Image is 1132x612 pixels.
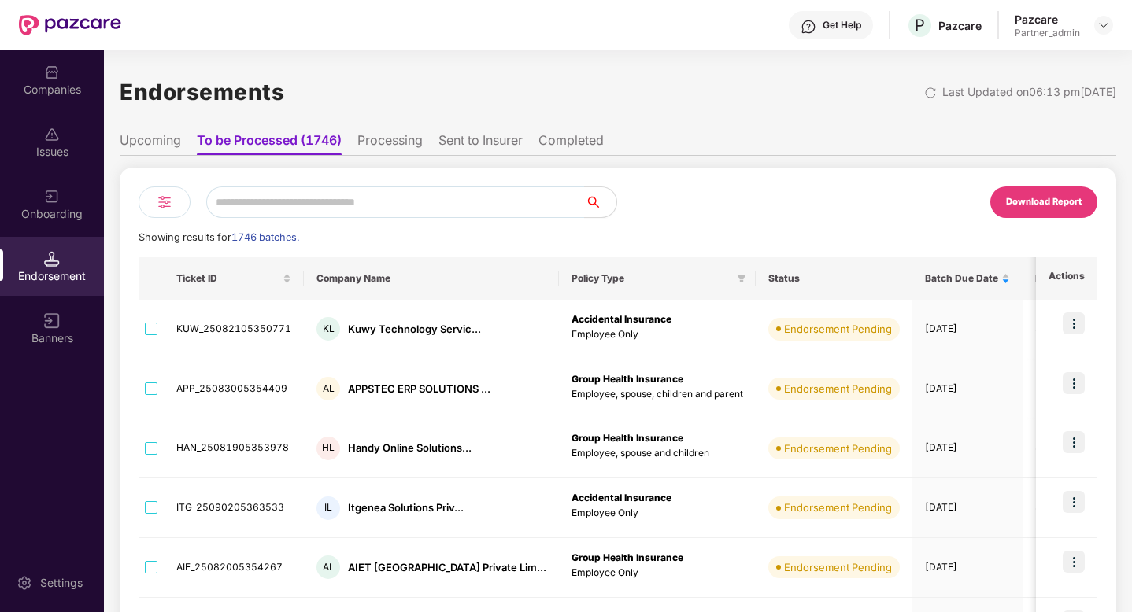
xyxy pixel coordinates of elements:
[438,132,523,155] li: Sent to Insurer
[164,257,304,300] th: Ticket ID
[231,231,299,243] span: 1746 batches.
[304,257,559,300] th: Company Name
[164,418,304,478] td: HAN_25081905353978
[19,15,121,35] img: New Pazcare Logo
[784,381,892,396] div: Endorsement Pending
[316,437,340,460] div: HL
[538,132,604,155] li: Completed
[17,575,32,591] img: svg+xml;base64,PHN2ZyBpZD0iU2V0dGluZy0yMHgyMCIgeG1sbnM9Imh0dHA6Ly93d3cudzMub3JnLzIwMDAvc3ZnIiB3aW...
[348,560,546,575] div: AIET [GEOGRAPHIC_DATA] Private Lim...
[348,382,490,396] div: APPSTEC ERP SOLUTIONS ...
[737,274,746,283] span: filter
[164,478,304,538] td: ITG_25090205363533
[44,251,60,267] img: svg+xml;base64,PHN2ZyB3aWR0aD0iMTQuNSIgaGVpZ2h0PSIxNC41IiB2aWV3Qm94PSIwIDAgMTYgMTYiIGZpbGw9Im5vbm...
[572,387,743,402] p: Employee, spouse, children and parent
[120,132,181,155] li: Upcoming
[44,189,60,205] img: svg+xml;base64,PHN2ZyB3aWR0aD0iMjAiIGhlaWdodD0iMjAiIHZpZXdCb3g9IjAgMCAyMCAyMCIgZmlsbD0ibm9uZSIgeG...
[572,492,671,503] b: Accidental Insurance
[784,321,892,337] div: Endorsement Pending
[1063,491,1085,513] img: icon
[938,18,982,33] div: Pazcare
[44,65,60,80] img: svg+xml;base64,PHN2ZyBpZD0iQ29tcGFuaWVzIiB4bWxucz0iaHR0cDovL3d3dy53My5vcmcvMjAwMC9zdmciIHdpZHRoPS...
[1063,551,1085,573] img: icon
[912,359,1023,419] td: [DATE]
[823,19,861,31] div: Get Help
[1035,560,1090,575] div: 5
[44,313,60,329] img: svg+xml;base64,PHN2ZyB3aWR0aD0iMTYiIGhlaWdodD0iMTYiIHZpZXdCb3g9IjAgMCAxNiAxNiIgZmlsbD0ibm9uZSIgeG...
[572,551,683,563] b: Group Health Insurance
[912,538,1023,598] td: [DATE]
[925,272,998,285] span: Batch Due Date
[784,441,892,456] div: Endorsement Pending
[357,132,423,155] li: Processing
[164,538,304,598] td: AIE_25082005354267
[1035,500,1090,515] div: 3
[176,272,279,285] span: Ticket ID
[164,300,304,359] td: KUW_25082105350771
[348,500,464,515] div: Itgenea Solutions Priv...
[139,231,299,243] span: Showing results for
[348,441,472,455] div: Handy Online Solutions...
[164,359,304,419] td: APP_25083005354409
[912,300,1023,359] td: [DATE]
[801,19,816,35] img: svg+xml;base64,PHN2ZyBpZD0iSGVscC0zMngzMiIgeG1sbnM9Imh0dHA6Ly93d3cudzMub3JnLzIwMDAvc3ZnIiB3aWR0aD...
[1015,27,1080,39] div: Partner_admin
[1015,12,1080,27] div: Pazcare
[1036,257,1097,300] th: Actions
[1097,19,1110,31] img: svg+xml;base64,PHN2ZyBpZD0iRHJvcGRvd24tMzJ4MzIiIHhtbG5zPSJodHRwOi8vd3d3LnczLm9yZy8yMDAwL3N2ZyIgd2...
[1035,322,1090,337] div: 39
[572,506,743,521] p: Employee Only
[572,373,683,385] b: Group Health Insurance
[1035,382,1090,396] div: 1
[572,446,743,461] p: Employee, spouse and children
[912,418,1023,478] td: [DATE]
[915,16,925,35] span: P
[316,555,340,579] div: AL
[1006,195,1082,209] div: Download Report
[784,559,892,575] div: Endorsement Pending
[584,186,617,218] button: search
[348,322,481,337] div: Kuwy Technology Servic...
[784,500,892,515] div: Endorsement Pending
[316,317,340,341] div: KL
[572,432,683,444] b: Group Health Insurance
[734,269,749,288] span: filter
[1063,372,1085,394] img: icon
[572,313,671,325] b: Accidental Insurance
[924,87,937,99] img: svg+xml;base64,PHN2ZyBpZD0iUmVsb2FkLTMyeDMyIiB4bWxucz0iaHR0cDovL3d3dy53My5vcmcvMjAwMC9zdmciIHdpZH...
[1035,441,1090,455] div: 36
[44,127,60,142] img: svg+xml;base64,PHN2ZyBpZD0iSXNzdWVzX2Rpc2FibGVkIiB4bWxucz0iaHR0cDovL3d3dy53My5vcmcvMjAwMC9zdmciIH...
[120,75,284,109] h1: Endorsements
[1063,431,1085,453] img: icon
[572,566,743,581] p: Employee Only
[316,377,340,400] div: AL
[584,196,616,208] span: search
[942,83,1116,101] div: Last Updated on 06:13 pm[DATE]
[1023,257,1103,300] th: No. Of Lives
[197,132,342,155] li: To be Processed (1746)
[35,575,87,591] div: Settings
[316,496,340,520] div: IL
[1063,312,1085,334] img: icon
[756,257,912,300] th: Status
[155,193,174,212] img: svg+xml;base64,PHN2ZyB4bWxucz0iaHR0cDovL3d3dy53My5vcmcvMjAwMC9zdmciIHdpZHRoPSIyNCIgaGVpZ2h0PSIyNC...
[912,478,1023,538] td: [DATE]
[572,272,731,285] span: Policy Type
[572,327,743,342] p: Employee Only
